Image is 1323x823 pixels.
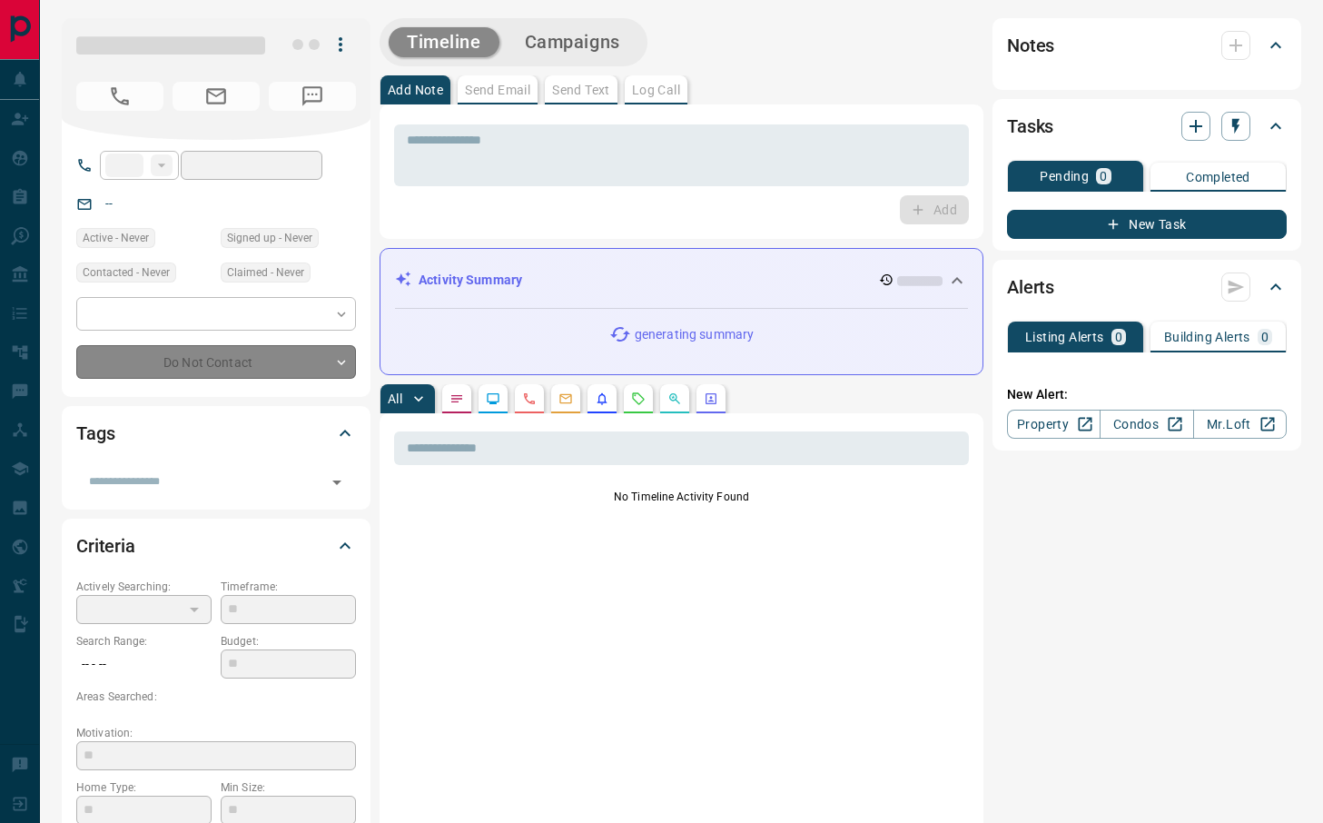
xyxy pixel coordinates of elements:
[1193,410,1287,439] a: Mr.Loft
[76,82,163,111] span: No Number
[1025,331,1104,343] p: Listing Alerts
[1040,170,1089,183] p: Pending
[522,392,537,406] svg: Calls
[595,392,609,406] svg: Listing Alerts
[395,263,968,297] div: Activity Summary
[324,470,350,495] button: Open
[269,82,356,111] span: No Number
[83,229,149,247] span: Active - Never
[1100,170,1107,183] p: 0
[507,27,638,57] button: Campaigns
[76,345,356,379] div: Do Not Contact
[1007,385,1287,404] p: New Alert:
[1007,265,1287,309] div: Alerts
[76,633,212,649] p: Search Range:
[1007,31,1054,60] h2: Notes
[83,263,170,282] span: Contacted - Never
[221,579,356,595] p: Timeframe:
[227,263,304,282] span: Claimed - Never
[486,392,500,406] svg: Lead Browsing Activity
[76,649,212,679] p: -- - --
[76,524,356,568] div: Criteria
[388,392,402,405] p: All
[227,229,312,247] span: Signed up - Never
[76,531,135,560] h2: Criteria
[558,392,573,406] svg: Emails
[704,392,718,406] svg: Agent Actions
[389,27,499,57] button: Timeline
[76,419,114,448] h2: Tags
[1100,410,1193,439] a: Condos
[76,779,212,796] p: Home Type:
[1007,273,1054,302] h2: Alerts
[76,689,356,705] p: Areas Searched:
[631,392,646,406] svg: Requests
[1007,24,1287,67] div: Notes
[76,579,212,595] p: Actively Searching:
[221,779,356,796] p: Min Size:
[1007,112,1053,141] h2: Tasks
[388,84,443,96] p: Add Note
[1007,410,1101,439] a: Property
[1186,171,1250,183] p: Completed
[1261,331,1269,343] p: 0
[635,325,754,344] p: generating summary
[1115,331,1122,343] p: 0
[1164,331,1250,343] p: Building Alerts
[419,271,522,290] p: Activity Summary
[105,196,113,211] a: --
[221,633,356,649] p: Budget:
[1007,210,1287,239] button: New Task
[76,725,356,741] p: Motivation:
[1007,104,1287,148] div: Tasks
[173,82,260,111] span: No Email
[76,411,356,455] div: Tags
[394,489,969,505] p: No Timeline Activity Found
[449,392,464,406] svg: Notes
[667,392,682,406] svg: Opportunities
